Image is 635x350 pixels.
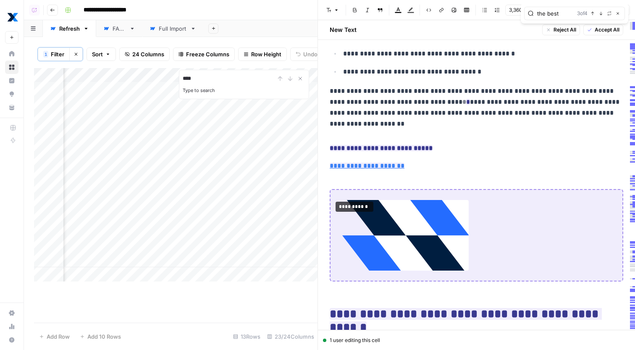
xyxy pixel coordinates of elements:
span: Filter [51,50,64,58]
span: 3,360 words [509,6,538,14]
div: Full Import [159,24,187,33]
div: 1 user editing this cell [323,337,630,344]
span: Reject All [554,26,576,34]
span: Accept All [595,26,619,34]
button: Add 10 Rows [75,330,126,343]
a: Opportunities [5,87,18,101]
button: 1Filter [38,47,69,61]
button: 3,360 words [505,5,549,16]
span: Add Row [47,332,70,341]
button: Sort [87,47,116,61]
button: Workspace: MaintainX [5,7,18,28]
span: Add 10 Rows [87,332,121,341]
div: 1 [43,51,48,58]
span: Row Height [251,50,281,58]
a: Refresh [43,20,96,37]
div: FAQs [113,24,126,33]
a: Browse [5,61,18,74]
span: 3 of 4 [577,10,588,17]
img: MaintainX Logo [5,10,20,25]
button: Reject All [542,24,580,35]
span: Undo [303,50,317,58]
div: 23/24 Columns [264,330,317,343]
a: Insights [5,74,18,87]
a: Settings [5,306,18,320]
label: Type to search [183,87,215,93]
a: FAQs [96,20,142,37]
a: Home [5,47,18,61]
span: Sort [92,50,103,58]
span: Freeze Columns [186,50,229,58]
a: Usage [5,320,18,333]
button: Row Height [238,47,287,61]
div: 13 Rows [230,330,264,343]
button: Accept All [583,24,623,35]
span: 24 Columns [132,50,164,58]
a: Your Data [5,101,18,114]
div: Refresh [59,24,80,33]
input: Search [537,9,574,18]
button: Undo [290,47,323,61]
button: Add Row [34,330,75,343]
span: 1 [45,51,47,58]
button: Freeze Columns [173,47,235,61]
button: Help + Support [5,333,18,347]
button: Close Search [295,74,305,84]
h2: New Text [330,26,357,34]
button: 24 Columns [119,47,170,61]
a: Full Import [142,20,203,37]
